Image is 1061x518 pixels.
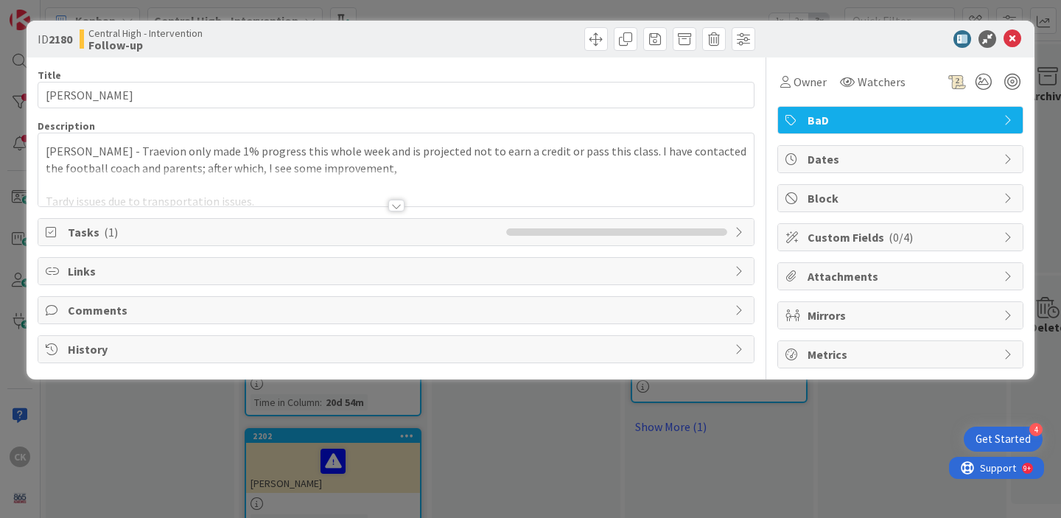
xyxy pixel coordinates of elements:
[808,307,996,324] span: Mirrors
[794,73,827,91] span: Owner
[31,2,67,20] span: Support
[38,69,61,82] label: Title
[808,346,996,363] span: Metrics
[38,119,95,133] span: Description
[74,6,82,18] div: 9+
[808,228,996,246] span: Custom Fields
[88,27,203,39] span: Central High - Intervention
[808,267,996,285] span: Attachments
[808,111,996,129] span: BaD
[808,189,996,207] span: Block
[1029,423,1043,436] div: 4
[46,143,746,176] p: [PERSON_NAME] - Traevion only made 1% progress this whole week and is projected not to earn a cre...
[88,39,203,51] b: Follow-up
[964,427,1043,452] div: Open Get Started checklist, remaining modules: 4
[858,73,906,91] span: Watchers
[808,150,996,168] span: Dates
[68,301,727,319] span: Comments
[68,262,727,280] span: Links
[49,32,72,46] b: 2180
[68,223,499,241] span: Tasks
[976,432,1031,447] div: Get Started
[104,225,118,239] span: ( 1 )
[68,340,727,358] span: History
[889,230,913,245] span: ( 0/4 )
[38,82,754,108] input: type card name here...
[38,30,72,48] span: ID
